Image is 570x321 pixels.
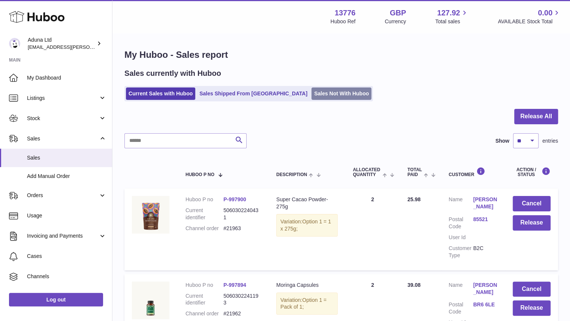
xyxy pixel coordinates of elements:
[513,196,551,211] button: Cancel
[276,172,307,177] span: Description
[449,167,498,177] div: Customer
[498,8,561,25] a: 0.00 AVAILABLE Stock Total
[186,172,214,177] span: Huboo P no
[538,8,552,18] span: 0.00
[186,196,223,203] dt: Huboo P no
[132,282,169,319] img: MORINGA-CAPSULES-FOP-CHALK.jpg
[223,282,246,288] a: P-997894
[407,282,420,288] span: 39.08
[331,18,356,25] div: Huboo Ref
[449,216,473,230] dt: Postal Code
[407,196,420,202] span: 25.98
[27,192,99,199] span: Orders
[449,245,473,259] dt: Customer Type
[186,225,223,232] dt: Channel order
[124,49,558,61] h1: My Huboo - Sales report
[311,87,371,100] a: Sales Not With Huboo
[280,219,331,232] span: Option 1 = 1 x 275g;
[27,74,106,81] span: My Dashboard
[449,234,473,241] dt: User Id
[513,282,551,297] button: Cancel
[390,8,406,18] strong: GBP
[345,188,400,270] td: 2
[276,282,338,289] div: Moringa Capsules
[513,300,551,316] button: Release
[27,115,99,122] span: Stock
[276,196,338,210] div: Super Cacao Powder- 275g
[124,68,221,78] h2: Sales currently with Huboo
[542,137,558,145] span: entries
[435,8,468,25] a: 127.92 Total sales
[335,8,356,18] strong: 13776
[186,292,223,307] dt: Current identifier
[473,196,497,210] a: [PERSON_NAME]
[132,196,169,234] img: SUPER-CACAO-POWDER-POUCH-FOP-CHALK.jpg
[276,214,338,237] div: Variation:
[126,87,195,100] a: Current Sales with Huboo
[27,173,106,180] span: Add Manual Order
[276,292,338,315] div: Variation:
[473,216,497,223] a: 85521
[27,95,99,102] span: Listings
[223,196,246,202] a: P-997900
[449,196,473,212] dt: Name
[223,225,261,232] dd: #21963
[197,87,310,100] a: Sales Shipped From [GEOGRAPHIC_DATA]
[495,137,509,145] label: Show
[27,232,99,240] span: Invoicing and Payments
[435,18,468,25] span: Total sales
[280,297,326,310] span: Option 1 = Pack of 1;
[27,212,106,219] span: Usage
[449,282,473,298] dt: Name
[27,154,106,161] span: Sales
[353,167,380,177] span: ALLOCATED Quantity
[28,44,190,50] span: [EMAIL_ADDRESS][PERSON_NAME][PERSON_NAME][DOMAIN_NAME]
[186,310,223,317] dt: Channel order
[449,301,473,315] dt: Postal Code
[9,293,103,306] a: Log out
[223,292,261,307] dd: 5060302241193
[27,253,106,260] span: Cases
[473,245,497,259] dd: B2C
[186,282,223,289] dt: Huboo P no
[223,207,261,221] dd: 5060302240431
[514,109,558,124] button: Release All
[407,167,422,177] span: Total paid
[27,273,106,280] span: Channels
[473,282,497,296] a: [PERSON_NAME]
[473,301,497,308] a: BR6 6LE
[513,167,551,177] div: Action / Status
[437,8,460,18] span: 127.92
[9,38,20,49] img: deborahe.kamara@aduna.com
[385,18,406,25] div: Currency
[28,36,95,51] div: Aduna Ltd
[513,215,551,231] button: Release
[27,135,99,142] span: Sales
[498,18,561,25] span: AVAILABLE Stock Total
[223,310,261,317] dd: #21962
[186,207,223,221] dt: Current identifier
